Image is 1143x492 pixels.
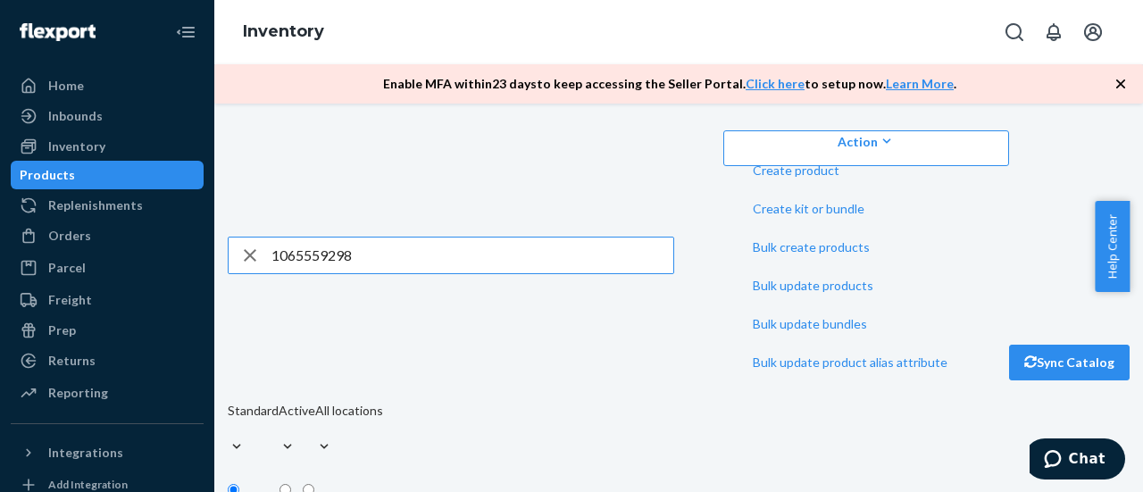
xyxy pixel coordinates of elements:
[738,304,994,343] button: Bulk update bundles
[11,161,204,189] a: Products
[229,6,338,58] ol: breadcrumbs
[48,477,128,492] div: Add Integration
[48,138,105,155] div: Inventory
[11,346,204,375] a: Returns
[228,402,279,420] div: Standard
[48,77,84,95] div: Home
[753,203,947,215] span: Create kit or bundle
[48,321,76,339] div: Prep
[753,356,947,369] span: Bulk update product alias attribute
[997,14,1032,50] button: Open Search Box
[48,227,91,245] div: Orders
[48,107,103,125] div: Inbounds
[11,379,204,407] a: Reporting
[11,254,204,282] a: Parcel
[738,132,994,151] div: Action
[753,241,947,254] span: Bulk create products
[11,438,204,467] button: Integrations
[48,352,96,370] div: Returns
[738,266,994,304] button: Bulk update products
[1095,201,1130,292] button: Help Center
[11,286,204,314] a: Freight
[11,191,204,220] a: Replenishments
[753,164,947,177] span: Create product
[48,196,143,214] div: Replenishments
[11,221,204,250] a: Orders
[243,21,324,41] a: Inventory
[11,316,204,345] a: Prep
[271,238,673,273] input: Search inventory by name or sku
[1009,345,1130,380] button: Sync Catalog
[20,166,75,184] div: Products
[168,14,204,50] button: Close Navigation
[279,402,315,420] div: Active
[723,130,1009,166] button: ActionCreate productCreate kit or bundleBulk create productsBulk update productsBulk update bundl...
[11,71,204,100] a: Home
[48,444,123,462] div: Integrations
[11,132,204,161] a: Inventory
[1030,438,1125,483] iframe: Opens a widget where you can chat to one of our agents
[20,23,96,41] img: Flexport logo
[315,420,317,438] input: All locations
[1036,14,1072,50] button: Open notifications
[383,75,956,93] p: Enable MFA within 23 days to keep accessing the Seller Portal. to setup now. .
[315,402,383,420] div: All locations
[738,189,994,228] button: Create kit or bundle
[48,384,108,402] div: Reporting
[1075,14,1111,50] button: Open account menu
[228,420,229,438] input: Standard
[279,420,280,438] input: Active
[753,318,947,330] span: Bulk update bundles
[48,291,92,309] div: Freight
[746,76,805,91] a: Click here
[738,151,994,189] button: Create product
[886,76,954,91] a: Learn More
[11,102,204,130] a: Inbounds
[753,279,947,292] span: Bulk update products
[48,259,86,277] div: Parcel
[738,343,994,381] button: Bulk update product alias attribute
[738,228,994,266] button: Bulk create products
